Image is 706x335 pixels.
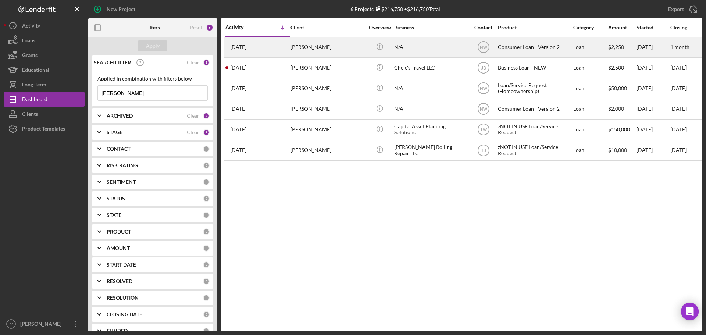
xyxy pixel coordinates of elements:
div: New Project [107,2,135,17]
a: Loans [4,33,85,48]
div: Clear [187,113,199,119]
div: Loan/Service Request (Homeownership) [498,79,571,98]
div: Business Loan - NEW [498,58,571,78]
b: RISK RATING [107,163,138,168]
div: 6 Projects • $216,750 Total [350,6,440,12]
div: Capital Asset Planning Solutions [394,120,468,139]
b: STAGE [107,129,122,135]
div: Clear [187,129,199,135]
div: 0 [203,146,210,152]
div: 3 [203,129,210,136]
time: [DATE] [670,106,687,112]
div: Applied in combination with filters below [97,76,208,82]
div: 0 [203,295,210,301]
div: Amount [608,25,636,31]
div: Loan [573,140,607,160]
div: [DATE] [637,58,670,78]
button: Grants [4,48,85,63]
a: Educational [4,63,85,77]
div: 0 [203,212,210,218]
div: 1 [203,59,210,66]
div: 0 [203,228,210,235]
div: Apply [146,40,160,51]
div: Consumer Loan - Version 2 [498,38,571,57]
b: STATE [107,212,121,218]
div: 0 [203,328,210,334]
div: 0 [203,278,210,285]
b: CONTACT [107,146,131,152]
div: Category [573,25,607,31]
div: Reset [190,25,202,31]
div: zNOT IN USE Loan/Service Request [498,120,571,139]
div: Overview [366,25,393,31]
button: Export [661,2,702,17]
button: Apply [138,40,167,51]
b: RESOLUTION [107,295,139,301]
b: ARCHIVED [107,113,133,119]
button: Product Templates [4,121,85,136]
div: N/A [394,79,468,98]
time: 2024-03-19 15:00 [230,85,246,91]
div: Loan [573,38,607,57]
b: SEARCH FILTER [94,60,131,65]
div: Consumer Loan - Version 2 [498,99,571,119]
div: Clients [22,107,38,123]
text: JB [481,65,486,71]
div: [PERSON_NAME] [290,140,364,160]
div: [DATE] [637,140,670,160]
b: Filters [145,25,160,31]
div: 0 [203,179,210,185]
div: Business [394,25,468,31]
button: Activity [4,18,85,33]
div: [PERSON_NAME] [290,79,364,98]
time: 2022-07-11 18:20 [230,147,246,153]
div: Chele's Travel LLC [394,58,468,78]
div: N/A [394,38,468,57]
text: TJ [481,148,486,153]
div: Export [668,2,684,17]
div: $216,750 [374,6,403,12]
span: $2,250 [608,44,624,50]
div: [PERSON_NAME] [18,317,66,333]
div: 6 [206,24,213,31]
div: [DATE] [637,120,670,139]
span: $2,000 [608,106,624,112]
button: Dashboard [4,92,85,107]
time: 2022-09-01 18:35 [230,126,246,132]
div: Clear [187,60,199,65]
div: Product [498,25,571,31]
div: Grants [22,48,38,64]
div: 0 [203,311,210,318]
div: 0 [203,261,210,268]
div: Started [637,25,670,31]
button: IV[PERSON_NAME] [4,317,85,331]
b: STATUS [107,196,125,202]
text: NW [480,86,488,91]
div: 0 [203,245,210,252]
div: Contact [470,25,497,31]
div: [DATE] [637,79,670,98]
div: N/A [394,99,468,119]
div: [PERSON_NAME] [290,120,364,139]
time: 2024-06-20 01:11 [230,65,246,71]
b: START DATE [107,262,136,268]
div: [PERSON_NAME] Rolling Repair LLC [394,140,468,160]
div: Educational [22,63,49,79]
span: $50,000 [608,85,627,91]
b: AMOUNT [107,245,130,251]
time: [DATE] [670,85,687,91]
b: CLOSING DATE [107,311,142,317]
time: 2025-09-10 12:00 [230,44,246,50]
div: 0 [203,195,210,202]
div: Loans [22,33,35,50]
b: FUNDED [107,328,128,334]
div: Loan [573,120,607,139]
div: Product Templates [22,121,65,138]
text: IV [9,322,13,326]
button: Clients [4,107,85,121]
div: Long-Term [22,77,46,94]
div: zNOT IN USE Loan/Service Request [498,140,571,160]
